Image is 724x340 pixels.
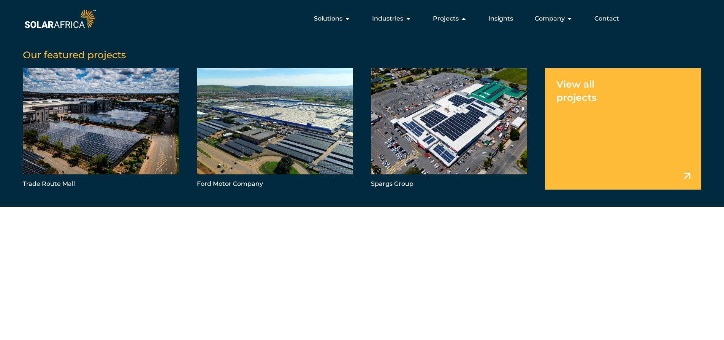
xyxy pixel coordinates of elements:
[23,68,179,189] a: Trade Route Mall
[285,200,433,225] a: I want to go green
[161,209,239,215] span: I want cheaper electricity
[440,200,589,225] a: I want to control my power
[22,293,724,298] h5: SolarAfrica is proudly affiliated with
[314,14,342,23] span: Solutions
[433,14,459,23] span: Projects
[545,68,701,189] a: View all projects
[488,14,513,23] a: Insights
[328,209,385,215] span: I want to go green
[129,200,277,225] a: I want cheaper electricity
[97,11,625,26] nav: Menu
[535,14,565,23] span: Company
[470,209,554,215] span: I want to control my power
[594,14,619,23] a: Contact
[97,11,625,26] div: Menu Toggle
[372,14,403,23] span: Industries
[23,49,701,61] h5: Our featured projects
